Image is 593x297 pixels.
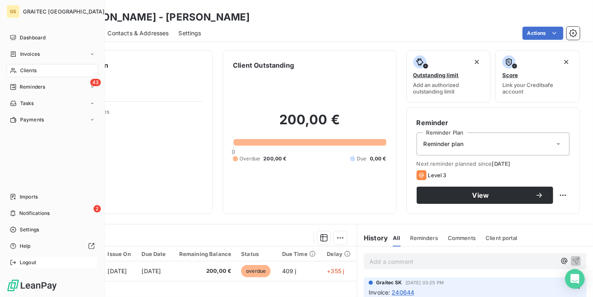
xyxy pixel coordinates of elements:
span: Score [502,72,518,78]
span: Add an authorized outstanding limit [413,82,484,95]
span: Dashboard [20,34,46,41]
span: Invoices [20,50,40,58]
span: Due [357,155,366,162]
span: Settings [179,29,201,37]
span: Tasks [20,100,34,107]
span: [DATE] [108,267,127,274]
span: +355 j [327,267,344,274]
span: Reminders [411,235,438,241]
span: [DATE] 03:25 PM [406,280,444,285]
span: Graitec SK [376,279,402,286]
span: 240644 [392,288,414,297]
span: Outstanding limit [413,72,459,78]
h3: [PERSON_NAME] - [PERSON_NAME] [72,10,250,25]
span: Reminders [20,83,45,91]
span: 43 [90,79,101,86]
div: GS [7,5,20,18]
span: Level 3 [428,172,447,178]
h6: Reminder [417,118,570,128]
span: View [427,192,535,199]
button: Outstanding limitAdd an authorized outstanding limit [406,50,491,103]
h6: History [357,233,388,243]
span: Invoice : [369,288,390,297]
div: Due Time [282,251,317,257]
span: Contacts & Addresses [108,29,169,37]
span: overdue [241,265,271,277]
button: Actions [522,27,563,40]
span: All [393,235,400,241]
div: Open Intercom Messenger [565,269,585,289]
span: Payments [20,116,44,123]
span: Reminder plan [424,140,464,148]
span: 0 [232,148,235,155]
div: Remaining Balance [177,251,232,257]
img: Logo LeanPay [7,279,57,292]
span: Client portal [486,235,517,241]
h6: Client information [50,60,203,70]
button: ScoreLink your Creditsafe account [495,50,580,103]
div: Issue On [108,251,132,257]
span: Notifications [19,210,50,217]
span: Settings [20,226,39,233]
span: Logout [20,259,36,266]
span: Imports [20,193,38,201]
span: 200,00 € [263,155,286,162]
span: Clients [20,67,36,74]
h2: 200,00 € [233,112,386,136]
span: 409 j [282,267,296,274]
span: GRAITEC [GEOGRAPHIC_DATA] [23,8,105,15]
span: 2 [94,205,101,212]
span: Next reminder planned since [417,160,570,167]
span: Help [20,242,31,250]
div: Delay [327,251,352,257]
h6: Client Outstanding [233,60,294,70]
span: Client Properties [66,108,203,120]
span: [DATE] [492,160,511,167]
button: View [417,187,553,204]
span: Overdue [239,155,260,162]
span: [DATE] [142,267,161,274]
a: Help [7,240,98,253]
span: 0,00 € [370,155,386,162]
span: Comments [448,235,476,241]
span: 200,00 € [177,267,232,275]
div: Status [241,251,272,257]
div: Due Date [142,251,167,257]
span: Link your Creditsafe account [502,82,573,95]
